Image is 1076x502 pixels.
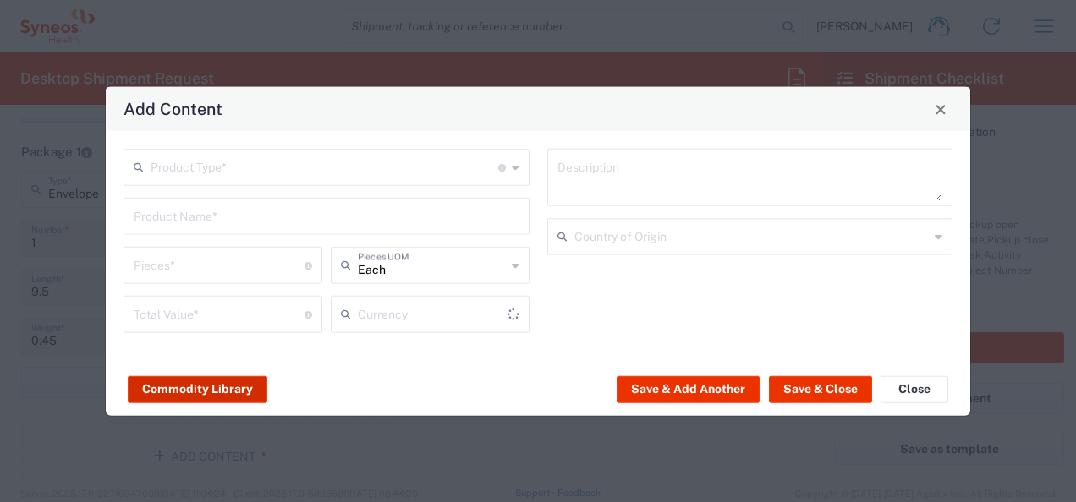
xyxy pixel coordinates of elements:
[124,96,222,121] h4: Add Content
[617,375,760,402] button: Save & Add Another
[881,375,948,402] button: Close
[769,375,872,402] button: Save & Close
[128,375,267,402] button: Commodity Library
[929,97,952,121] button: Close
